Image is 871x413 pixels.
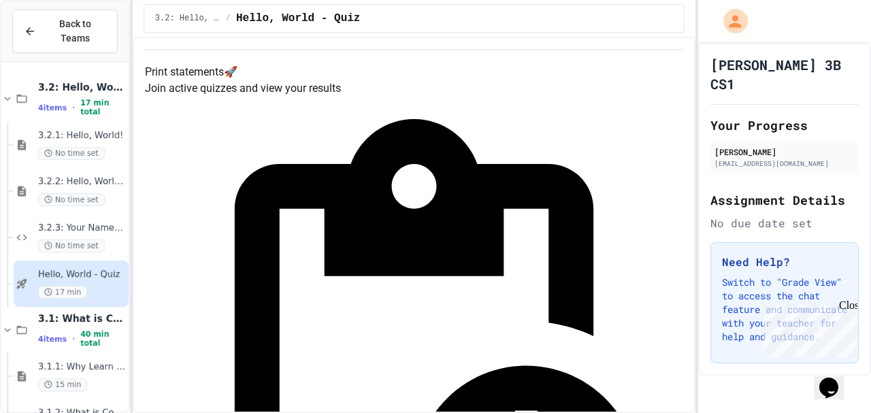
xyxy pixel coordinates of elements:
[709,5,751,37] div: My Account
[38,81,126,93] span: 3.2: Hello, World!
[38,378,87,391] span: 15 min
[226,13,231,24] span: /
[710,191,859,210] h2: Assignment Details
[710,116,859,135] h2: Your Progress
[12,10,118,53] button: Back to Teams
[38,147,105,160] span: No time set
[758,299,857,357] iframe: chat widget
[155,13,220,24] span: 3.2: Hello, World!
[80,330,126,348] span: 40 min total
[38,103,67,112] span: 4 items
[44,17,106,46] span: Back to Teams
[38,239,105,252] span: No time set
[80,99,126,116] span: 17 min total
[38,361,126,373] span: 3.1.1: Why Learn to Program?
[38,269,126,280] span: Hello, World - Quiz
[722,254,847,270] h3: Need Help?
[38,193,105,206] span: No time set
[722,276,847,344] p: Switch to "Grade View" to access the chat feature and communicate with your teacher for help and ...
[714,146,855,158] div: [PERSON_NAME]
[72,102,75,113] span: •
[145,64,683,80] h4: Print statements 🚀
[710,215,859,231] div: No due date set
[38,176,126,188] span: 3.2.2: Hello, World! - Review
[714,159,855,169] div: [EMAIL_ADDRESS][DOMAIN_NAME]
[38,222,126,234] span: 3.2.3: Your Name and Favorite Movie
[38,335,67,344] span: 4 items
[814,359,857,399] iframe: chat widget
[38,286,87,299] span: 17 min
[72,333,75,344] span: •
[5,5,94,86] div: Chat with us now!Close
[236,10,360,27] span: Hello, World - Quiz
[145,80,683,97] p: Join active quizzes and view your results
[710,55,859,93] h1: [PERSON_NAME] 3B CS1
[38,130,126,142] span: 3.2.1: Hello, World!
[38,312,126,325] span: 3.1: What is Code?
